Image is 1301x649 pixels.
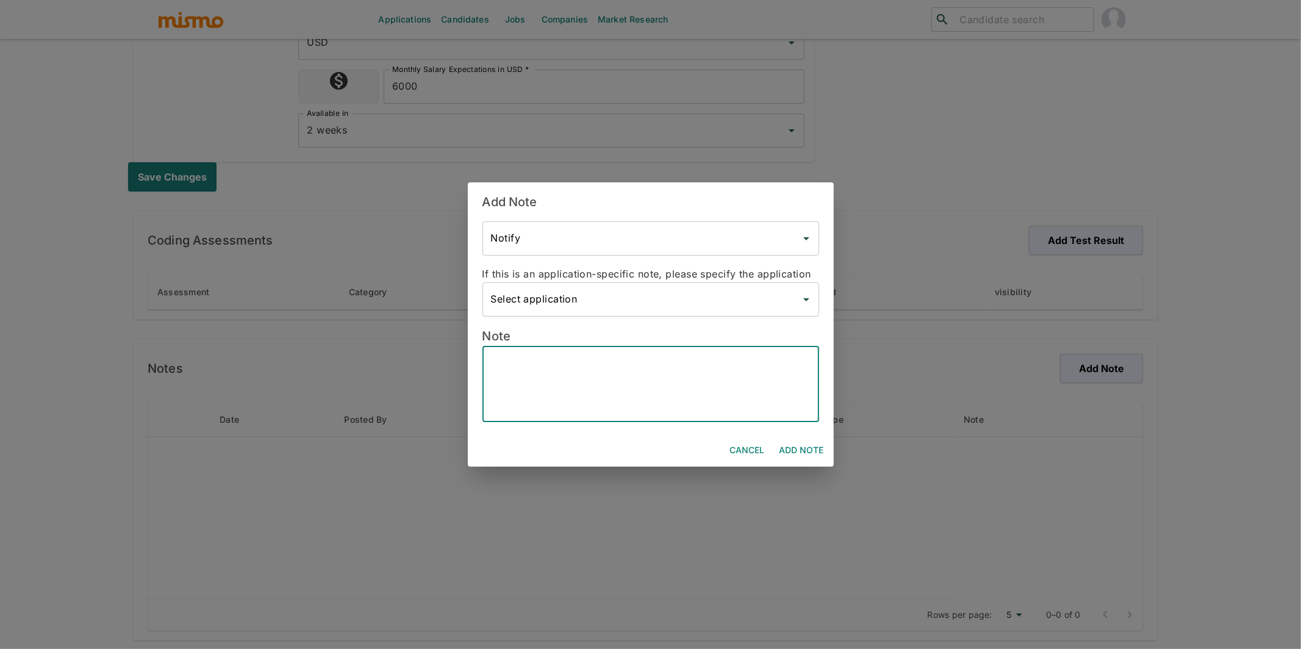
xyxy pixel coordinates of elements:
[482,329,511,343] span: Note
[468,182,834,221] h2: Add Note
[775,439,829,462] button: Add Note
[482,268,811,280] span: If this is an application-specific note, please specify the application
[798,291,815,308] button: Open
[725,439,770,462] button: Cancel
[798,230,815,247] button: Open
